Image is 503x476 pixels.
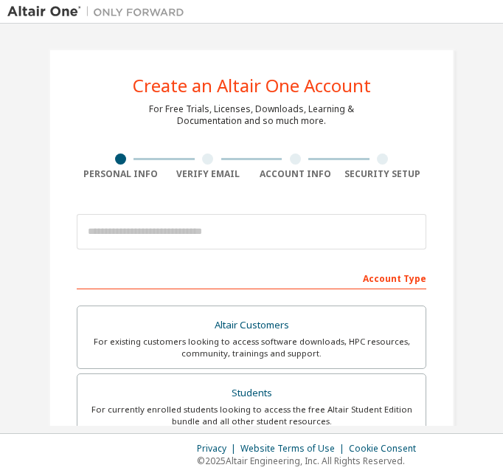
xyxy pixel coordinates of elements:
div: Website Terms of Use [240,443,349,455]
div: For currently enrolled students looking to access the free Altair Student Edition bundle and all ... [86,404,417,427]
div: Altair Customers [86,315,417,336]
div: Privacy [197,443,240,455]
div: Verify Email [164,168,252,180]
img: Altair One [7,4,192,19]
div: Account Info [251,168,339,180]
div: Security Setup [339,168,427,180]
p: © 2025 Altair Engineering, Inc. All Rights Reserved. [197,455,425,467]
div: Personal Info [77,168,164,180]
div: Cookie Consent [349,443,425,455]
div: For existing customers looking to access software downloads, HPC resources, community, trainings ... [86,336,417,359]
div: For Free Trials, Licenses, Downloads, Learning & Documentation and so much more. [149,103,354,127]
div: Account Type [77,266,426,289]
div: Students [86,383,417,404]
div: Create an Altair One Account [133,77,371,94]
